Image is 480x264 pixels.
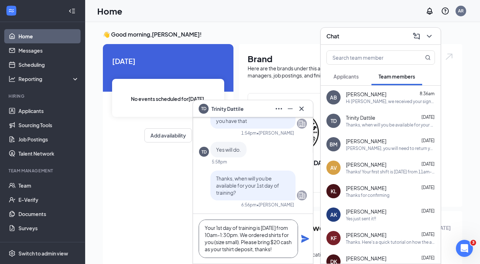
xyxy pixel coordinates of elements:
div: AV [330,164,337,171]
a: Messages [18,43,79,58]
button: Add availability [144,128,192,142]
span: [PERSON_NAME] [346,138,386,145]
span: [DATE] [421,255,435,260]
span: 8:36am [420,91,435,96]
div: KL [331,188,337,195]
button: Ellipses [273,103,285,114]
h1: Brand [248,53,454,65]
div: BM [330,141,337,148]
span: [PERSON_NAME] [346,208,386,215]
span: Yes will do. [216,146,241,153]
svg: Company [298,191,306,200]
div: TD [331,117,337,124]
div: Reporting [18,75,79,82]
div: AB [330,94,337,101]
a: Applicants [18,104,79,118]
span: [PERSON_NAME] [346,255,386,262]
svg: QuestionInfo [441,7,449,15]
span: Thanks, when will you be available for your 1st day of training? [216,175,279,196]
div: Team Management [9,168,78,174]
div: Hi [PERSON_NAME], we received your signed offer letter. To start your onboarding, can you please ... [346,98,435,104]
span: Trinity Dattile [346,114,375,121]
span: [DATE] [421,185,435,190]
span: [PERSON_NAME] [346,231,386,238]
div: AR [458,8,464,14]
svg: Minimize [286,104,294,113]
svg: Collapse [68,7,76,15]
svg: Plane [301,235,309,243]
span: [DATE] [421,114,435,120]
div: Yes just sent it!! [346,216,376,222]
div: Thanks. Here's a quick tutorial on how the app works and how to put in your availability. Our man... [346,239,435,245]
div: 1:54pm [241,130,256,136]
svg: Cross [297,104,306,113]
span: Applicants [333,73,359,80]
a: Surveys [18,221,79,235]
span: [DATE] [421,208,435,214]
svg: Notifications [425,7,434,15]
div: TD [202,149,207,155]
a: Home [18,29,79,43]
a: Sourcing Tools [18,118,79,132]
div: KF [331,235,337,242]
svg: Company [298,119,306,128]
div: [PERSON_NAME], you will need to return your shirts and name tag [346,145,435,151]
a: E-Verify [18,193,79,207]
span: [DATE] [421,161,435,167]
div: 6:56pm [241,202,256,208]
a: Scheduling [18,58,79,72]
span: [DATE] [112,55,224,66]
span: [PERSON_NAME] [346,161,386,168]
button: ComposeMessage [411,31,422,42]
div: AK [330,211,337,218]
div: Here are the brands under this account. Click into a brand to see your locations, managers, job p... [248,65,454,79]
div: 5:58pm [212,159,227,165]
svg: Settings [9,250,16,257]
div: Hiring [9,93,78,99]
span: [PERSON_NAME] [346,91,386,98]
span: [DATE] [421,232,435,237]
button: Cross [296,103,307,114]
div: Thanks for confirming [346,192,390,198]
textarea: Your 1st day of training is [DATE] from 10am-1:30pm. We ordered shirts for you (size small). Plea... [199,220,298,258]
svg: ChevronDown [425,32,434,41]
iframe: Intercom live chat [456,240,473,257]
span: [DATE] [421,138,435,143]
h3: 👋 Good morning, [PERSON_NAME] ! [103,31,462,38]
span: • [PERSON_NAME] [256,202,294,208]
h1: Home [97,5,122,17]
button: ChevronDown [424,31,435,42]
a: Talent Network [18,146,79,161]
svg: Ellipses [275,104,283,113]
span: No events scheduled for [DATE] . [131,95,206,103]
h3: Chat [326,32,339,40]
input: Search team member [327,51,411,64]
svg: ComposeMessage [412,32,421,41]
span: [PERSON_NAME] [346,184,386,192]
svg: Analysis [9,75,16,82]
div: Switch to admin view [18,250,68,257]
div: Thanks! Your first shift is [DATE] from 11am-4pm, we'll have your shirts here for you and the tea... [346,169,435,175]
span: Team members [379,73,415,80]
a: Team [18,178,79,193]
span: Trinity Dattile [211,105,244,113]
div: Thanks, when will you be available for your 1st day of training? [346,122,435,128]
span: 3 [470,240,476,246]
svg: WorkstreamLogo [8,7,15,14]
button: Minimize [285,103,296,114]
img: open.6027fd2a22e1237b5b06.svg [445,53,454,61]
svg: MagnifyingGlass [425,55,431,60]
span: • [PERSON_NAME] [256,130,294,136]
a: Job Postings [18,132,79,146]
a: Documents [18,207,79,221]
